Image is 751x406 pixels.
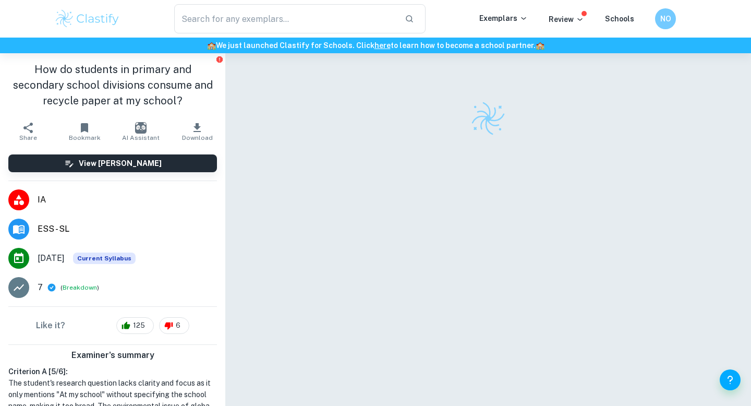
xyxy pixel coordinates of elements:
[374,41,391,50] a: here
[536,41,544,50] span: 🏫
[169,117,225,146] button: Download
[38,281,43,294] p: 7
[38,223,217,235] span: ESS - SL
[174,4,396,33] input: Search for any exemplars...
[8,154,217,172] button: View [PERSON_NAME]
[215,55,223,63] button: Report issue
[56,117,113,146] button: Bookmark
[73,253,136,264] span: Current Syllabus
[38,194,217,206] span: IA
[479,13,528,24] p: Exemplars
[2,40,749,51] h6: We just launched Clastify for Schools. Click to learn how to become a school partner.
[63,283,97,292] button: Breakdown
[73,253,136,264] div: This exemplar is based on the current syllabus. Feel free to refer to it for inspiration/ideas wh...
[79,158,162,169] h6: View [PERSON_NAME]
[116,317,154,334] div: 125
[54,8,120,29] img: Clastify logo
[182,134,213,141] span: Download
[69,134,101,141] span: Bookmark
[207,41,216,50] span: 🏫
[8,366,217,377] h6: Criterion A [ 5 / 6 ]:
[8,62,217,109] h1: How do students in primary and secondary school divisions consume and recycle paper at my school?
[470,100,506,137] img: Clastify logo
[159,317,189,334] div: 6
[127,320,151,331] span: 125
[36,319,65,332] h6: Like it?
[19,134,37,141] span: Share
[122,134,160,141] span: AI Assistant
[605,15,634,23] a: Schools
[38,252,65,265] span: [DATE]
[60,283,99,293] span: ( )
[135,122,147,134] img: AI Assistant
[170,320,186,331] span: 6
[660,13,672,25] h6: NO
[549,14,584,25] p: Review
[655,8,676,29] button: NO
[720,369,741,390] button: Help and Feedback
[4,349,221,362] h6: Examiner's summary
[113,117,169,146] button: AI Assistant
